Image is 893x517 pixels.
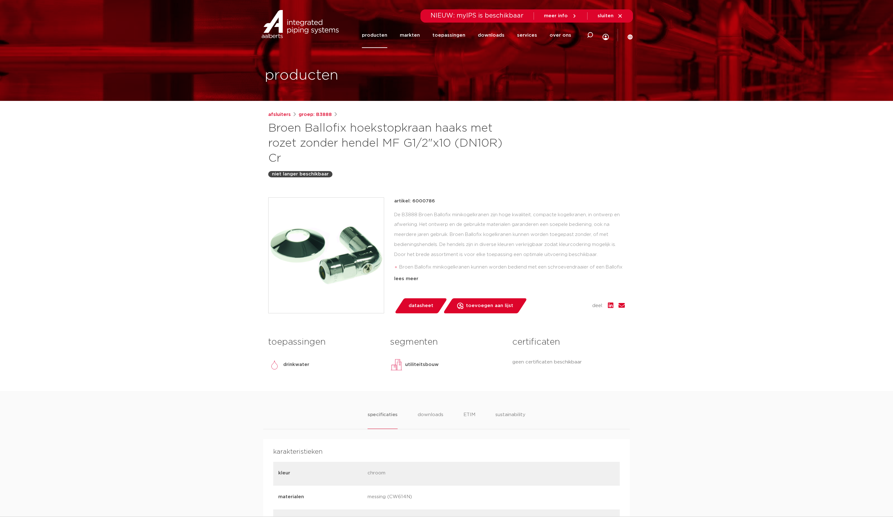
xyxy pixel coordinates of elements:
a: toepassingen [432,23,465,48]
li: Broen Ballofix minikogelkranen kunnen worden bediend met een schroevendraaier of een Ballofix hendel [399,262,625,282]
h3: segmenten [390,336,503,348]
nav: Menu [362,23,571,48]
a: over ons [550,23,571,48]
a: services [517,23,537,48]
p: chroom [368,469,452,478]
h1: producten [265,65,338,86]
a: producten [362,23,387,48]
img: drinkwater [268,358,281,371]
a: meer info [544,13,577,19]
h4: karakteristieken [273,447,620,457]
p: utiliteitsbouw [405,361,439,368]
p: drinkwater [283,361,309,368]
a: groep: B3888 [299,111,332,118]
p: messing (CW614N) [368,493,452,502]
p: kleur [278,469,363,477]
span: toevoegen aan lijst [466,301,513,311]
li: sustainability [495,411,525,429]
li: downloads [418,411,443,429]
li: ETIM [463,411,475,429]
p: materialen [278,493,363,501]
span: datasheet [409,301,433,311]
span: meer info [544,13,568,18]
h3: toepassingen [268,336,381,348]
span: sluiten [598,13,614,18]
p: geen certificaten beschikbaar [512,358,625,366]
h1: Broen Ballofix hoekstopkraan haaks met rozet zonder hendel MF G1/2"x10 (DN10R) Cr [268,121,504,166]
a: downloads [478,23,504,48]
a: sluiten [598,13,623,19]
span: deel: [592,302,603,310]
div: De B3888 Broen Ballofix minikogelkranen zijn hoge kwaliteit, compacte kogelkranen, in ontwerp en ... [394,210,625,273]
a: markten [400,23,420,48]
h3: certificaten [512,336,625,348]
img: utiliteitsbouw [390,358,403,371]
span: NIEUW: myIPS is beschikbaar [431,13,524,19]
a: afsluiters [268,111,291,118]
img: Product Image for Broen Ballofix hoekstopkraan haaks met rozet zonder hendel MF G1/2"x10 (DN10R) Cr [269,198,384,313]
a: datasheet [394,298,447,313]
div: lees meer [394,275,625,283]
li: specificaties [368,411,398,429]
p: artikel: 6000786 [394,197,435,205]
div: my IPS [603,21,609,50]
p: niet langer beschikbaar [272,170,329,178]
